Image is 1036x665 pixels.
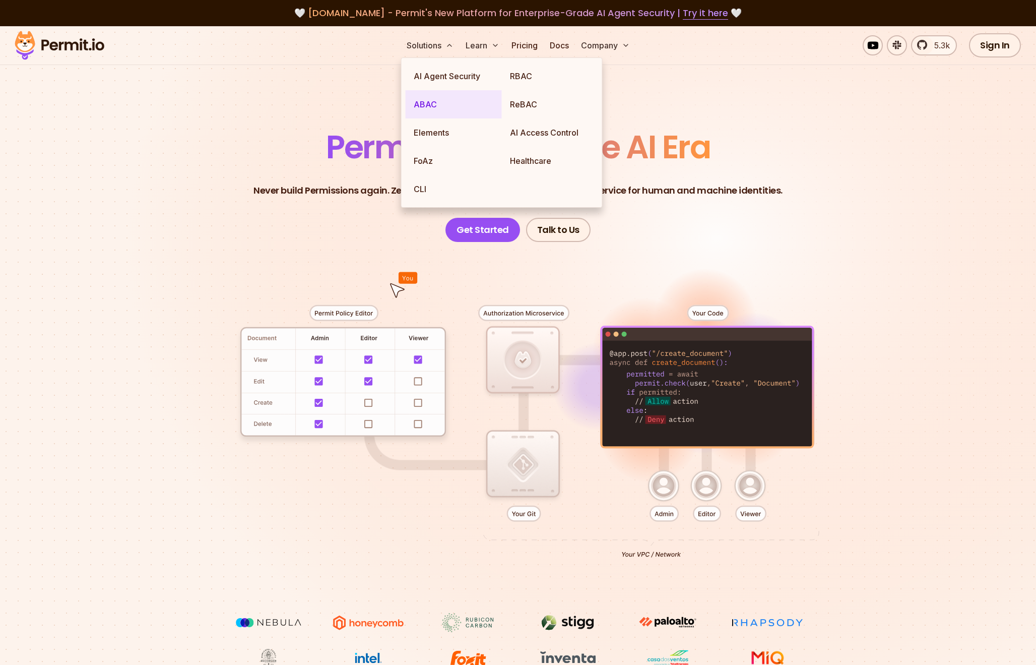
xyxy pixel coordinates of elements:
[928,39,950,51] span: 5.3k
[969,33,1021,57] a: Sign In
[406,147,502,175] a: FoAz
[445,218,520,242] a: Get Started
[462,35,503,55] button: Learn
[331,613,406,632] img: Honeycomb
[502,118,598,147] a: AI Access Control
[730,613,805,632] img: Rhapsody Health
[24,6,1012,20] div: 🤍 🤍
[406,90,502,118] a: ABAC
[502,147,598,175] a: Healthcare
[406,175,502,203] a: CLI
[406,118,502,147] a: Elements
[253,184,783,198] p: Never build Permissions again. Zero-latency fine-grained authorization as a service for human and...
[308,7,728,19] span: [DOMAIN_NAME] - Permit's New Platform for Enterprise-Grade AI Agent Security |
[326,125,710,169] span: Permissions for The AI Era
[526,218,591,242] a: Talk to Us
[231,613,306,632] img: Nebula
[683,7,728,20] a: Try it here
[430,613,506,632] img: Rubicon
[502,62,598,90] a: RBAC
[630,613,705,631] img: paloalto
[403,35,458,55] button: Solutions
[577,35,634,55] button: Company
[406,62,502,90] a: AI Agent Security
[911,35,957,55] a: 5.3k
[546,35,573,55] a: Docs
[530,613,606,632] img: Stigg
[502,90,598,118] a: ReBAC
[10,28,109,63] img: Permit logo
[507,35,542,55] a: Pricing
